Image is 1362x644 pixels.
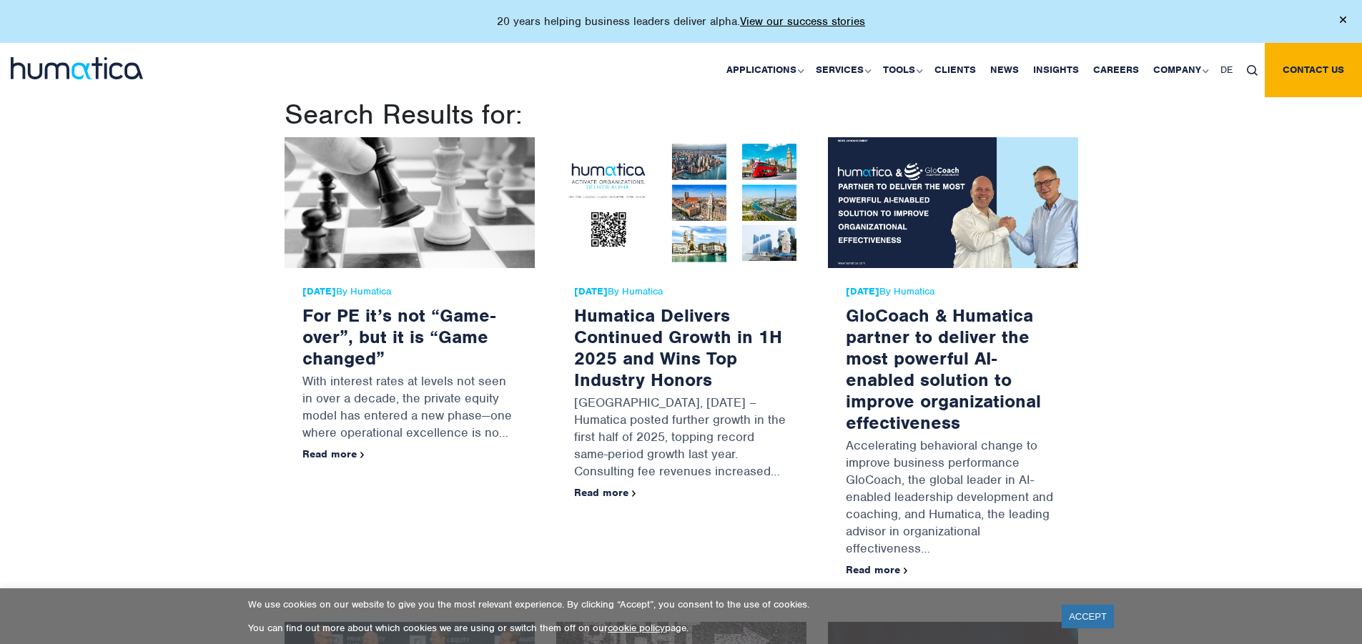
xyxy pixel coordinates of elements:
a: Careers [1086,43,1146,97]
a: Humatica Delivers Continued Growth in 1H 2025 and Wins Top Industry Honors [574,304,782,391]
a: Applications [719,43,809,97]
strong: [DATE] [302,285,336,297]
a: Tools [876,43,927,97]
img: arrowicon [360,452,365,458]
p: [GEOGRAPHIC_DATA], [DATE] – Humatica posted further growth in the first half of 2025, topping rec... [574,390,789,487]
img: arrowicon [904,568,908,574]
a: DE [1213,43,1240,97]
img: GloCoach & Humatica partner to deliver the most powerful AI-enabled solution to improve organizat... [828,137,1078,268]
p: Accelerating behavioral change to improve business performance GloCoach, the global leader in AI-... [846,433,1060,564]
strong: [DATE] [574,285,608,297]
h1: Search Results for: [285,97,1078,132]
a: GloCoach & Humatica partner to deliver the most powerful AI-enabled solution to improve organizat... [846,304,1041,434]
img: search_icon [1247,65,1258,76]
p: With interest rates at levels not seen in over a decade, the private equity model has entered a n... [302,369,517,448]
img: arrowicon [632,490,636,497]
strong: [DATE] [846,285,879,297]
span: DE [1220,64,1233,76]
span: By Humatica [574,286,789,297]
a: Insights [1026,43,1086,97]
span: By Humatica [302,286,517,297]
a: Contact us [1265,43,1362,97]
img: Humatica Delivers Continued Growth in 1H 2025 and Wins Top Industry Honors [556,137,806,268]
a: Read more [302,447,365,460]
span: By Humatica [846,286,1060,297]
a: Company [1146,43,1213,97]
a: Read more [846,563,908,576]
a: Services [809,43,876,97]
p: 20 years helping business leaders deliver alpha. [497,14,865,29]
img: For PE it’s not “Game-over”, but it is “Game changed” [285,137,535,268]
a: View our success stories [740,14,865,29]
a: For PE it’s not “Game-over”, but it is “Game changed” [302,304,495,370]
a: cookie policy [608,622,665,634]
a: News [983,43,1026,97]
img: logo [11,57,143,79]
a: Read more [574,486,636,499]
a: Clients [927,43,983,97]
p: We use cookies on our website to give you the most relevant experience. By clicking “Accept”, you... [248,598,1044,610]
p: You can find out more about which cookies we are using or switch them off on our page. [248,622,1044,634]
a: ACCEPT [1062,605,1114,628]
